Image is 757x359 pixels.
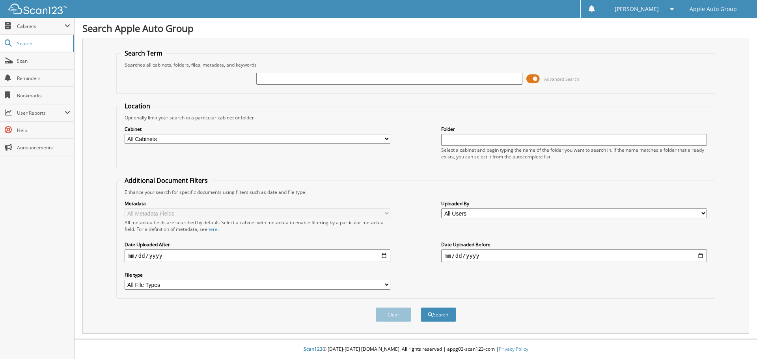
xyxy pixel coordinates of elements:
[17,127,70,134] span: Help
[17,75,70,82] span: Reminders
[441,200,707,207] label: Uploaded By
[121,189,711,195] div: Enhance your search for specific documents using filters such as date and file type.
[82,22,749,35] h1: Search Apple Auto Group
[718,321,757,359] iframe: Chat Widget
[304,346,323,352] span: Scan123
[499,346,528,352] a: Privacy Policy
[376,307,411,322] button: Clear
[441,249,707,262] input: end
[690,7,737,11] span: Apple Auto Group
[121,49,166,58] legend: Search Term
[125,249,390,262] input: start
[441,241,707,248] label: Date Uploaded Before
[121,114,711,121] div: Optionally limit your search to a particular cabinet or folder
[121,102,154,110] legend: Location
[441,147,707,160] div: Select a cabinet and begin typing the name of the folder you want to search in. If the name match...
[8,4,67,14] img: scan123-logo-white.svg
[441,126,707,132] label: Folder
[75,340,757,359] div: © [DATE]-[DATE] [DOMAIN_NAME]. All rights reserved | appg03-scan123-com |
[125,219,390,233] div: All metadata fields are searched by default. Select a cabinet with metadata to enable filtering b...
[17,110,65,116] span: User Reports
[121,61,711,68] div: Searches all cabinets, folders, files, metadata, and keywords
[125,241,390,248] label: Date Uploaded After
[544,76,579,82] span: Advanced Search
[17,92,70,99] span: Bookmarks
[125,200,390,207] label: Metadata
[615,7,659,11] span: [PERSON_NAME]
[17,144,70,151] span: Announcements
[207,226,218,233] a: here
[125,272,390,278] label: File type
[17,40,69,47] span: Search
[125,126,390,132] label: Cabinet
[421,307,456,322] button: Search
[17,58,70,64] span: Scan
[17,23,65,30] span: Cabinets
[121,176,212,185] legend: Additional Document Filters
